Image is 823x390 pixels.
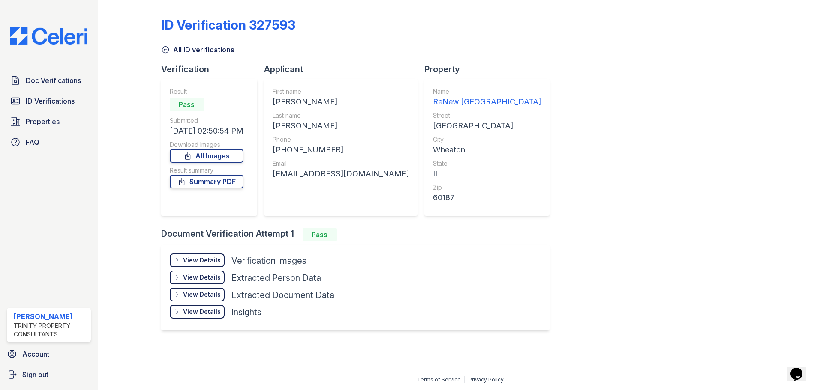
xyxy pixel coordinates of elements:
[433,87,541,108] a: Name ReNew [GEOGRAPHIC_DATA]
[161,228,556,241] div: Document Verification Attempt 1
[273,159,409,168] div: Email
[273,168,409,180] div: [EMAIL_ADDRESS][DOMAIN_NAME]
[170,140,243,149] div: Download Images
[170,166,243,175] div: Result summary
[424,63,556,75] div: Property
[231,306,261,318] div: Insights
[433,168,541,180] div: IL
[7,113,91,130] a: Properties
[14,322,87,339] div: Trinity Property Consultants
[26,137,39,147] span: FAQ
[231,289,334,301] div: Extracted Document Data
[433,96,541,108] div: ReNew [GEOGRAPHIC_DATA]
[26,75,81,86] span: Doc Verifications
[433,111,541,120] div: Street
[273,111,409,120] div: Last name
[7,72,91,89] a: Doc Verifications
[170,149,243,163] a: All Images
[7,134,91,151] a: FAQ
[183,307,221,316] div: View Details
[273,87,409,96] div: First name
[3,366,94,383] a: Sign out
[22,369,48,380] span: Sign out
[161,17,295,33] div: ID Verification 327593
[303,228,337,241] div: Pass
[183,256,221,265] div: View Details
[273,96,409,108] div: [PERSON_NAME]
[433,159,541,168] div: State
[433,120,541,132] div: [GEOGRAPHIC_DATA]
[433,135,541,144] div: City
[273,144,409,156] div: [PHONE_NUMBER]
[264,63,424,75] div: Applicant
[170,125,243,137] div: [DATE] 02:50:54 PM
[170,116,243,125] div: Submitted
[273,120,409,132] div: [PERSON_NAME]
[417,376,461,383] a: Terms of Service
[183,273,221,282] div: View Details
[161,63,264,75] div: Verification
[469,376,504,383] a: Privacy Policy
[231,272,321,284] div: Extracted Person Data
[433,183,541,192] div: Zip
[433,192,541,204] div: 60187
[433,144,541,156] div: Wheaton
[787,356,814,381] iframe: chat widget
[26,96,75,106] span: ID Verifications
[7,92,91,110] a: ID Verifications
[161,45,234,55] a: All ID verifications
[170,87,243,96] div: Result
[464,376,466,383] div: |
[14,311,87,322] div: [PERSON_NAME]
[433,87,541,96] div: Name
[3,27,94,45] img: CE_Logo_Blue-a8612792a0a2168367f1c8372b55b34899dd931a85d93a1a3d3e32e68fde9ad4.png
[3,345,94,363] a: Account
[22,349,49,359] span: Account
[26,116,60,127] span: Properties
[170,98,204,111] div: Pass
[183,290,221,299] div: View Details
[231,255,306,267] div: Verification Images
[170,175,243,188] a: Summary PDF
[273,135,409,144] div: Phone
